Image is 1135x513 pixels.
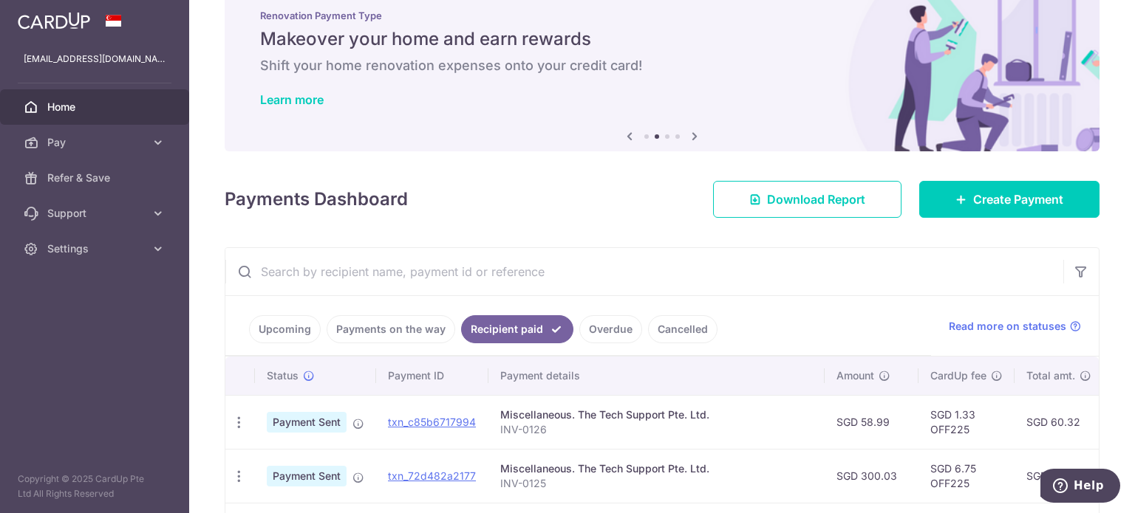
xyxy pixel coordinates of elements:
a: Read more on statuses [949,319,1081,334]
td: SGD 1.33 OFF225 [918,395,1015,449]
td: SGD 306.78 [1015,449,1108,503]
a: Recipient paid [461,315,573,343]
span: Pay [47,135,145,150]
span: Download Report [767,190,865,208]
p: INV-0126 [500,422,813,437]
div: Miscellaneous. The Tech Support Pte. Ltd. [500,461,813,476]
td: SGD 300.03 [825,449,918,503]
span: Read more on statuses [949,319,1066,334]
img: CardUp [18,12,90,30]
td: SGD 58.99 [825,395,918,449]
span: Payment Sent [267,412,347,433]
a: Create Payment [919,181,1100,218]
h5: Makeover your home and earn rewards [260,27,1064,51]
span: CardUp fee [930,368,986,383]
a: txn_72d482a2177 [388,469,476,482]
span: Payment Sent [267,466,347,486]
p: Renovation Payment Type [260,10,1064,21]
div: Miscellaneous. The Tech Support Pte. Ltd. [500,407,813,422]
td: SGD 60.32 [1015,395,1108,449]
span: Support [47,206,145,221]
span: Total amt. [1026,368,1075,383]
td: SGD 6.75 OFF225 [918,449,1015,503]
iframe: Opens a widget where you can find more information [1040,469,1120,506]
span: Amount [836,368,874,383]
a: Upcoming [249,315,321,343]
th: Payment details [488,357,825,395]
p: [EMAIL_ADDRESS][DOMAIN_NAME] [24,52,166,66]
a: txn_c85b6717994 [388,416,476,428]
a: Overdue [579,315,642,343]
a: Payments on the way [327,315,455,343]
input: Search by recipient name, payment id or reference [225,248,1063,295]
th: Payment ID [376,357,488,395]
h6: Shift your home renovation expenses onto your credit card! [260,57,1064,75]
span: Create Payment [973,190,1063,208]
p: INV-0125 [500,476,813,491]
a: Learn more [260,92,324,107]
span: Home [47,100,145,114]
span: Status [267,368,299,383]
a: Cancelled [648,315,718,343]
span: Refer & Save [47,171,145,185]
a: Download Report [713,181,901,218]
h4: Payments Dashboard [225,186,408,213]
span: Settings [47,241,145,256]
